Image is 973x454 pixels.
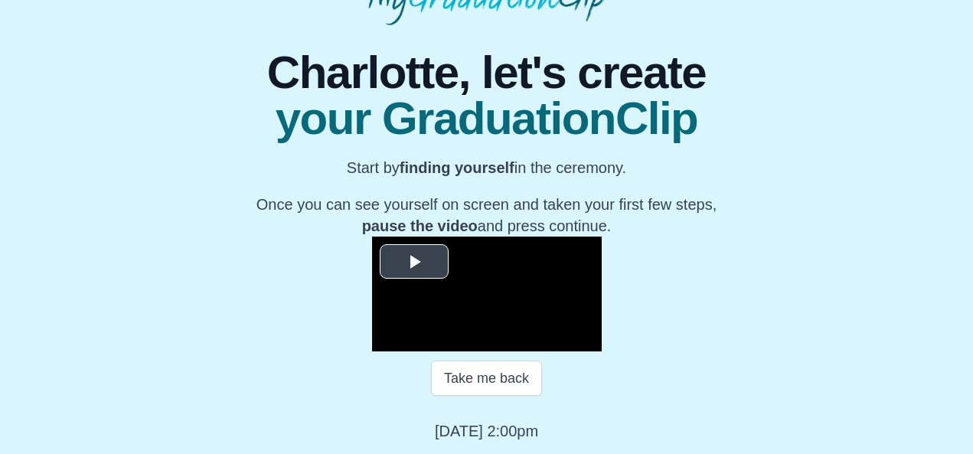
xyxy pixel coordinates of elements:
[400,159,514,176] b: finding yourself
[431,361,542,396] button: Take me back
[256,157,717,178] p: Start by in the ceremony.
[362,217,478,234] b: pause the video
[256,194,717,237] p: Once you can see yourself on screen and taken your first few steps, and press continue.
[380,244,449,279] button: Play Video
[256,96,717,142] span: your GraduationClip
[256,50,717,96] span: Charlotte, let's create
[435,420,538,442] p: [DATE] 2:00pm
[372,237,602,351] div: Video Player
